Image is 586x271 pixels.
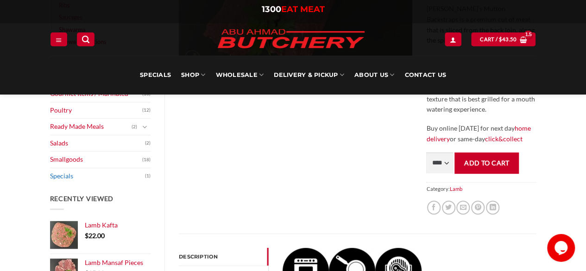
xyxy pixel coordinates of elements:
a: Specials [50,168,145,184]
a: Share on Facebook [427,201,441,214]
a: home delivery [426,124,530,143]
a: Search [77,32,95,46]
a: Email to a Friend [456,201,470,214]
span: (1) [145,169,151,183]
span: $ [85,232,88,239]
iframe: chat widget [547,234,577,262]
span: EAT MEAT [281,4,325,14]
span: $ [498,35,502,44]
a: click&collect [485,135,522,143]
a: SHOP [181,56,205,95]
a: Share on Twitter [442,201,455,214]
a: Delivery & Pickup [274,56,344,95]
a: View cart [471,32,536,46]
a: Share on LinkedIn [486,201,499,214]
a: Salads [50,135,145,151]
button: Toggle [139,122,151,132]
a: Smallgoods [50,151,143,168]
a: Description [179,248,268,265]
span: Cart / [480,35,517,44]
bdi: 22.00 [85,232,105,239]
a: About Us [354,56,394,95]
span: Recently Viewed [50,195,114,202]
a: Ready Made Meals [50,119,132,135]
a: Lamb Mansaf Pieces [85,258,151,267]
a: Pin on Pinterest [471,201,485,214]
span: (12) [142,103,151,117]
a: Specials [140,56,171,95]
a: 1300EAT MEAT [262,4,325,14]
span: Lamb Kafta [85,221,118,229]
span: (2) [145,136,151,150]
button: Add to cart [454,152,519,173]
bdi: 43.50 [498,36,517,42]
a: Contact Us [404,56,446,95]
a: Menu [50,32,67,46]
a: Login [445,32,461,46]
a: Lamb Kafta [85,221,151,229]
a: Lamb [449,186,462,192]
p: The lean cut of meat has a smooth texture that is best grilled for a mouth watering experience. [426,83,536,115]
span: Category: [426,182,536,195]
a: Poultry [50,102,143,119]
span: (18) [142,153,151,167]
span: Lamb Mansaf Pieces [85,258,143,266]
span: (2) [132,120,137,134]
img: Abu Ahmad Butchery [210,23,372,56]
a: Wholesale [215,56,264,95]
p: Buy online [DATE] for next day or same-day [426,123,536,144]
span: 1300 [262,4,281,14]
